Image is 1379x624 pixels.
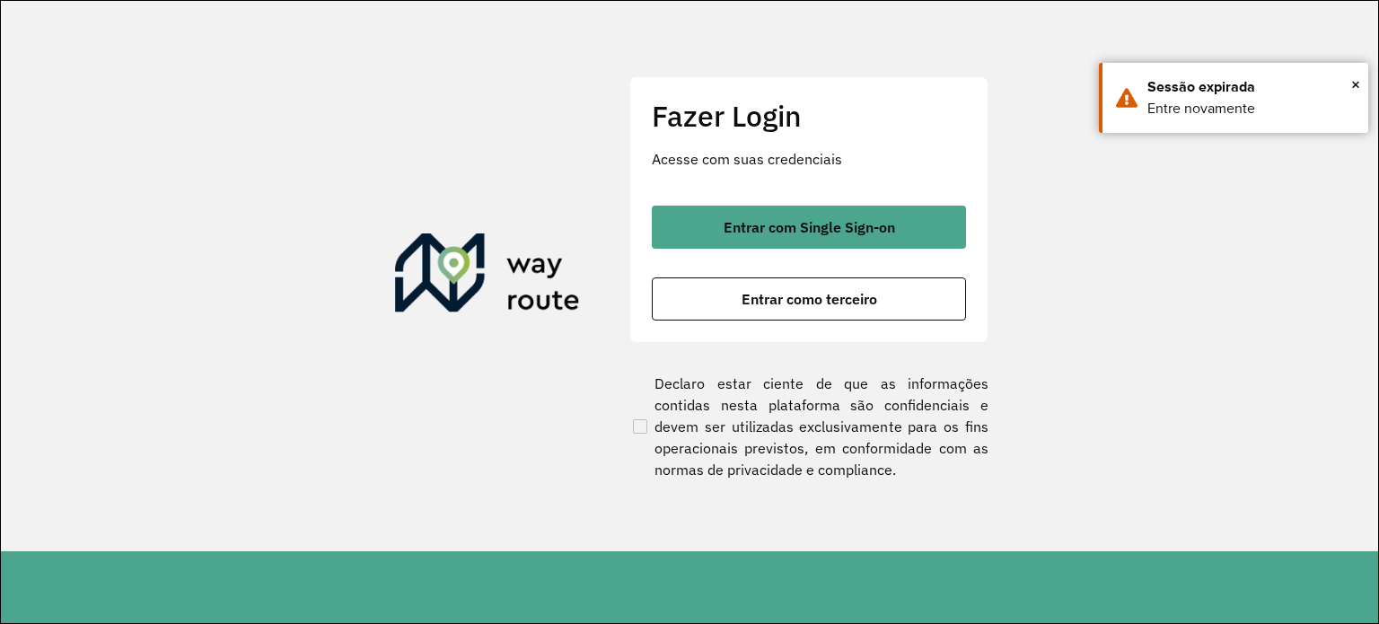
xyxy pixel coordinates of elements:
h2: Fazer Login [652,99,966,133]
div: Entre novamente [1147,98,1355,119]
span: Entrar com Single Sign-on [724,220,895,234]
button: Close [1351,71,1360,98]
label: Declaro estar ciente de que as informações contidas nesta plataforma são confidenciais e devem se... [629,373,988,480]
p: Acesse com suas credenciais [652,148,966,170]
span: × [1351,71,1360,98]
img: Roteirizador AmbevTech [395,233,580,320]
div: Sessão expirada [1147,76,1355,98]
button: button [652,206,966,249]
button: button [652,277,966,321]
span: Entrar como terceiro [742,292,877,306]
